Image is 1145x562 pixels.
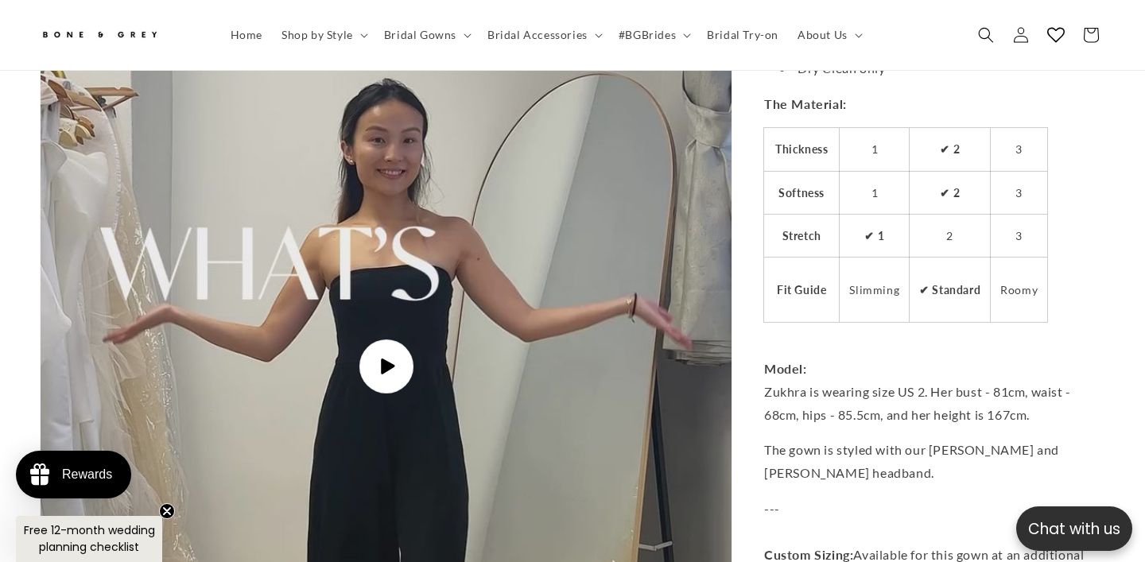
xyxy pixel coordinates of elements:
[62,467,112,482] div: Rewards
[788,18,869,52] summary: About Us
[221,18,272,52] a: Home
[619,28,676,42] span: #BGBrides
[24,522,155,555] span: Free 12-month wedding planning checklist
[910,215,991,258] td: 2
[919,283,980,297] strong: ✔ Standard
[34,16,205,54] a: Bone and Grey Bridal
[162,277,195,295] div: [DATE]
[991,215,1048,258] td: 3
[487,28,588,42] span: Bridal Accessories
[12,322,195,447] div: love how clean and classic their gowns are, went for a gown fitting and [PERSON_NAME] was really ...
[764,96,847,111] strong: The Material:
[272,18,375,52] summary: Shop by Style
[697,18,788,52] a: Bridal Try-on
[798,28,848,42] span: About Us
[960,29,1065,56] button: Write a review
[12,277,117,295] div: [PERSON_NAME]
[4,86,203,269] img: 2049219
[16,516,162,562] div: Free 12-month wedding planning checklistClose teaser
[991,129,1048,172] td: 3
[849,280,899,300] p: Slimming
[764,547,853,562] strong: Custom Sizing:
[707,28,778,42] span: Bridal Try-on
[231,28,262,42] span: Home
[764,215,840,258] th: Stretch
[384,28,456,42] span: Bridal Gowns
[159,503,175,519] button: Close teaser
[764,335,1105,427] p: Zukhra is wearing size US 2. Her bust - 81cm, waist - 68cm, hips - 85.5cm, and her height is 167cm.
[1016,506,1132,551] button: Open chatbox
[764,172,840,215] th: Softness
[281,28,353,42] span: Shop by Style
[764,361,807,376] strong: Model:
[764,129,840,172] th: Thickness
[840,172,910,215] td: 1
[375,18,478,52] summary: Bridal Gowns
[609,18,697,52] summary: #BGBrides
[940,186,960,200] strong: ✔ 2
[777,283,826,297] strong: Fit Guide
[864,229,884,242] strong: ✔ 1
[478,18,609,52] summary: Bridal Accessories
[991,258,1048,323] td: Roomy
[840,129,910,172] td: 1
[1016,517,1132,541] p: Chat with us
[940,143,960,157] strong: ✔ 2
[991,172,1048,215] td: 3
[40,22,159,48] img: Bone and Grey Bridal
[764,440,1105,486] p: The gown is styled with our [PERSON_NAME] and [PERSON_NAME] headband.
[968,17,1003,52] summary: Search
